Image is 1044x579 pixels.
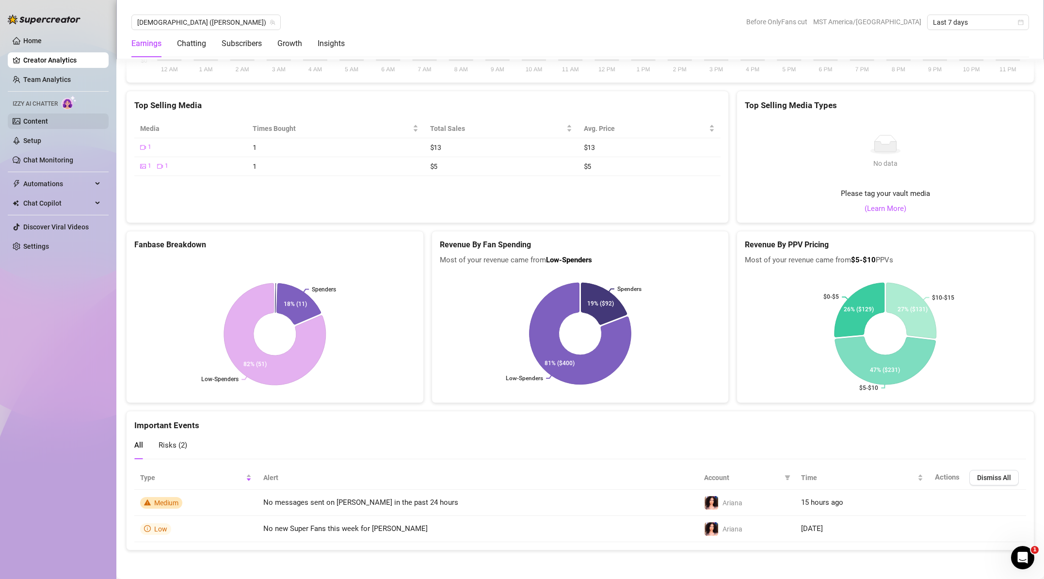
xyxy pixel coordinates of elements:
[201,376,239,383] text: Low-Spenders
[134,466,257,490] th: Type
[23,195,92,211] span: Chat Copilot
[746,15,807,29] span: Before OnlyFans cut
[1031,546,1039,554] span: 1
[704,472,781,483] span: Account
[801,498,843,507] span: 15 hours ago
[257,466,698,490] th: Alert
[584,123,707,134] span: Avg. Price
[705,496,718,510] img: Ariana
[134,239,416,251] h5: Fanbase Breakdown
[841,188,930,200] span: Please tag your vault media
[506,375,543,382] text: Low-Spenders
[23,176,92,192] span: Automations
[13,99,58,109] span: Izzy AI Chatter
[745,239,1026,251] h5: Revenue By PPV Pricing
[824,294,839,301] text: $0-$5
[253,123,410,134] span: Times Bought
[546,256,592,264] b: Low-Spenders
[222,38,262,49] div: Subscribers
[134,441,143,450] span: All
[247,119,424,138] th: Times Bought
[430,123,564,134] span: Total Sales
[584,143,595,152] span: $13
[23,223,89,231] a: Discover Viral Videos
[62,96,77,110] img: AI Chatter
[584,161,591,171] span: $5
[865,203,906,215] a: (Learn More)
[140,472,244,483] span: Type
[977,474,1011,482] span: Dismiss All
[813,15,921,29] span: MST America/[GEOGRAPHIC_DATA]
[263,524,428,533] span: No new Super Fans this week for [PERSON_NAME]
[13,180,20,188] span: thunderbolt
[430,161,437,171] span: $5
[430,143,441,152] span: $13
[723,499,742,507] span: Ariana
[148,161,151,171] span: 1
[23,76,71,83] a: Team Analytics
[134,99,721,112] div: Top Selling Media
[134,119,247,138] th: Media
[795,466,929,490] th: Time
[578,119,721,138] th: Avg. Price
[144,525,151,532] span: info-circle
[157,163,163,169] span: video-camera
[851,256,876,264] b: $5-$10
[440,239,721,251] h5: Revenue By Fan Spending
[932,294,955,301] text: $10-$15
[140,145,146,150] span: video-camera
[23,37,42,45] a: Home
[253,161,257,171] span: 1
[263,498,458,507] span: No messages sent on [PERSON_NAME] in the past 24 hours
[159,441,187,450] span: Risks ( 2 )
[705,522,718,536] img: Ariana
[277,38,302,49] div: Growth
[318,38,345,49] div: Insights
[440,255,721,266] span: Most of your revenue came from
[745,99,1026,112] div: Top Selling Media Types
[723,525,742,533] span: Ariana
[177,38,206,49] div: Chatting
[801,472,916,483] span: Time
[935,473,960,482] span: Actions
[860,385,879,391] text: $5-$10
[783,470,792,485] span: filter
[801,524,823,533] span: [DATE]
[8,15,80,24] img: logo-BBDzfeDw.svg
[1011,546,1034,569] iframe: Intercom live chat
[23,242,49,250] a: Settings
[270,19,275,25] span: team
[144,499,151,506] span: warning
[148,143,151,152] span: 1
[933,15,1023,30] span: Last 7 days
[23,156,73,164] a: Chat Monitoring
[253,143,257,152] span: 1
[745,255,1026,266] span: Most of your revenue came from PPVs
[165,161,168,171] span: 1
[23,117,48,125] a: Content
[424,119,578,138] th: Total Sales
[870,158,901,169] div: No data
[617,286,642,292] text: Spenders
[134,411,1026,432] div: Important Events
[312,286,336,292] text: Spenders
[969,470,1019,485] button: Dismiss All
[154,525,167,533] span: Low
[23,52,101,68] a: Creator Analytics
[154,499,178,507] span: Medium
[137,15,275,30] span: Ariana (arianaaimes)
[140,163,146,169] span: picture
[1018,19,1024,25] span: calendar
[13,200,19,207] img: Chat Copilot
[785,475,790,481] span: filter
[131,38,161,49] div: Earnings
[23,137,41,145] a: Setup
